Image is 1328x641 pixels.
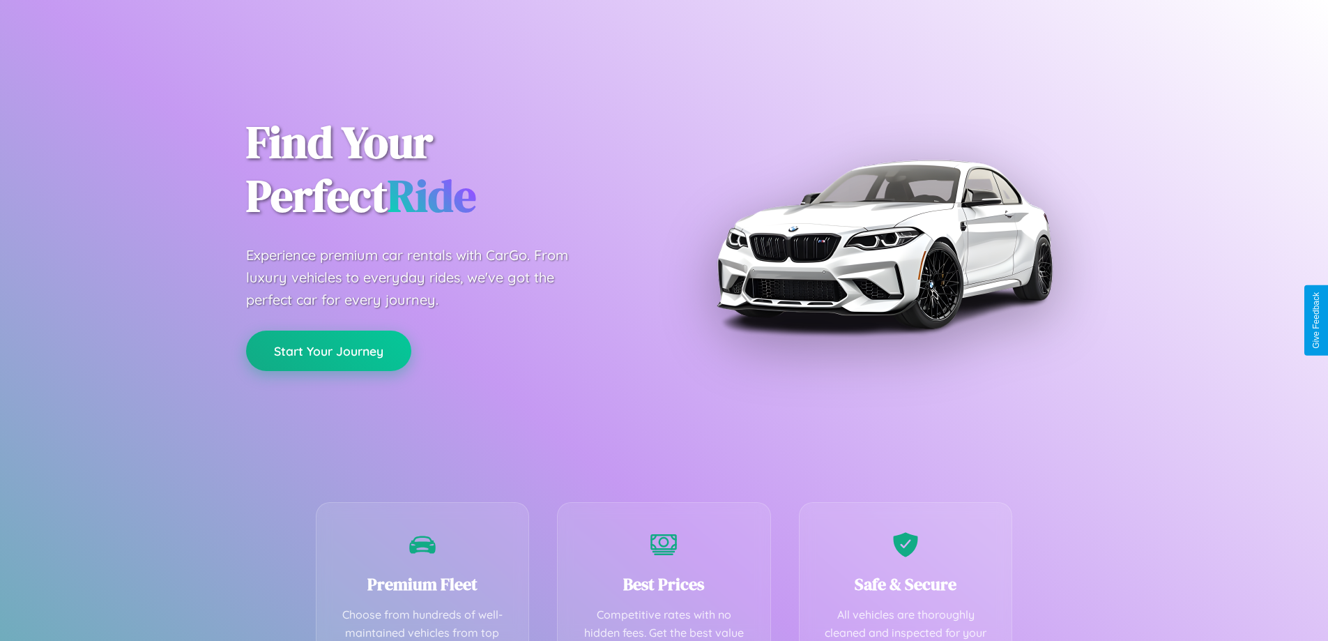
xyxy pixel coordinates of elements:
button: Start Your Journey [246,331,411,371]
img: Premium BMW car rental vehicle [710,70,1058,418]
p: Experience premium car rentals with CarGo. From luxury vehicles to everyday rides, we've got the ... [246,244,595,311]
div: Give Feedback [1311,292,1321,349]
span: Ride [388,165,476,226]
h3: Best Prices [579,573,749,596]
h3: Safe & Secure [821,573,991,596]
h3: Premium Fleet [337,573,508,596]
h1: Find Your Perfect [246,116,643,223]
